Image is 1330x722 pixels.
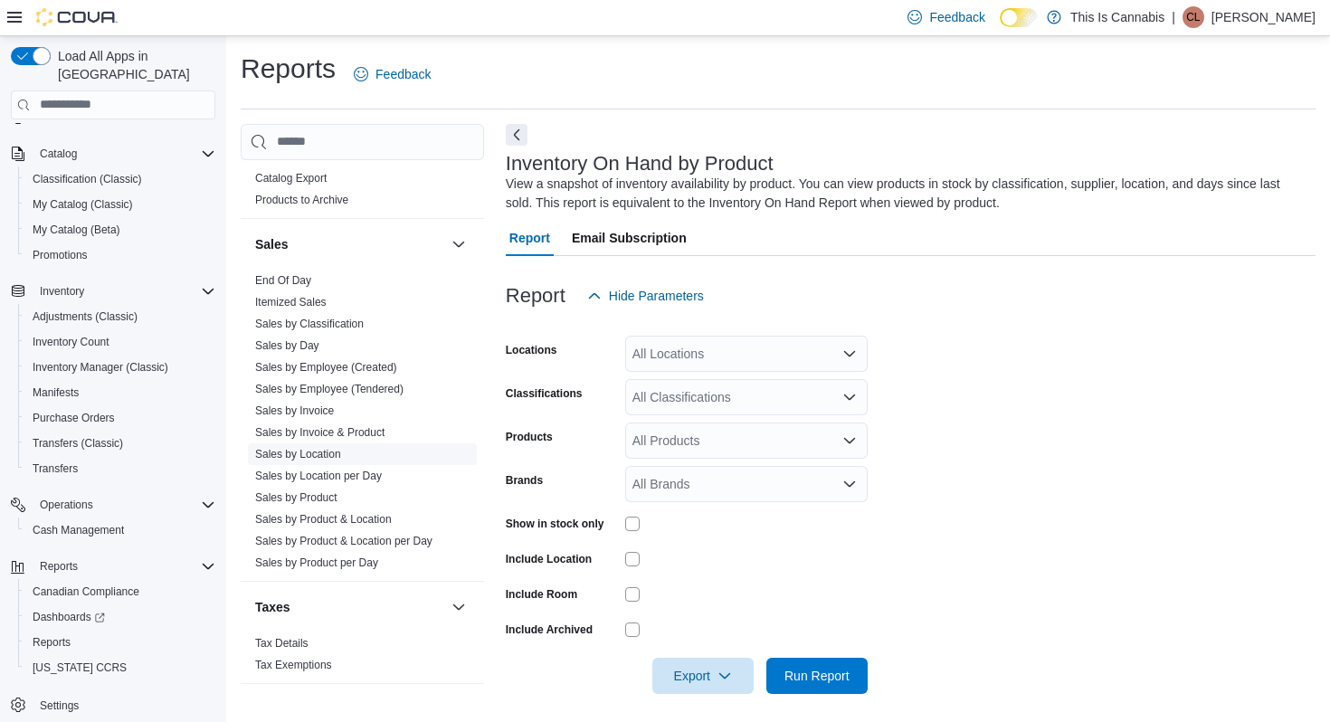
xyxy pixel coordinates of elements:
[255,598,444,616] button: Taxes
[509,220,550,256] span: Report
[255,274,311,287] a: End Of Day
[255,194,348,206] a: Products to Archive
[255,637,309,650] a: Tax Details
[36,8,118,26] img: Cova
[40,698,79,713] span: Settings
[18,518,223,543] button: Cash Management
[25,219,215,241] span: My Catalog (Beta)
[506,386,583,401] label: Classifications
[842,433,857,448] button: Open list of options
[448,233,470,255] button: Sales
[18,655,223,680] button: [US_STATE] CCRS
[18,579,223,604] button: Canadian Compliance
[506,124,527,146] button: Next
[18,456,223,481] button: Transfers
[241,632,484,683] div: Taxes
[506,175,1306,213] div: View a snapshot of inventory availability by product. You can view products in stock by classific...
[506,517,604,531] label: Show in stock only
[506,343,557,357] label: Locations
[33,385,79,400] span: Manifests
[33,248,88,262] span: Promotions
[1183,6,1204,28] div: Cody Les
[241,51,336,87] h1: Reports
[506,430,553,444] label: Products
[33,695,86,717] a: Settings
[255,598,290,616] h3: Taxes
[929,8,984,26] span: Feedback
[241,270,484,581] div: Sales
[33,436,123,451] span: Transfers (Classic)
[255,339,319,352] a: Sales by Day
[4,492,223,518] button: Operations
[33,197,133,212] span: My Catalog (Classic)
[33,143,215,165] span: Catalog
[572,220,687,256] span: Email Subscription
[33,610,105,624] span: Dashboards
[25,519,215,541] span: Cash Management
[842,477,857,491] button: Open list of options
[842,347,857,361] button: Open list of options
[51,47,215,83] span: Load All Apps in [GEOGRAPHIC_DATA]
[255,404,334,417] a: Sales by Invoice
[1211,6,1316,28] p: [PERSON_NAME]
[25,458,215,480] span: Transfers
[40,147,77,161] span: Catalog
[25,519,131,541] a: Cash Management
[663,658,743,694] span: Export
[33,523,124,537] span: Cash Management
[784,667,850,685] span: Run Report
[18,431,223,456] button: Transfers (Classic)
[255,426,385,439] a: Sales by Invoice & Product
[25,382,86,404] a: Manifests
[766,658,868,694] button: Run Report
[1070,6,1164,28] p: This Is Cannabis
[4,554,223,579] button: Reports
[25,657,215,679] span: Washington CCRS
[33,172,142,186] span: Classification (Classic)
[33,411,115,425] span: Purchase Orders
[33,280,91,302] button: Inventory
[255,235,444,253] button: Sales
[18,192,223,217] button: My Catalog (Classic)
[1000,8,1038,27] input: Dark Mode
[255,470,382,482] a: Sales by Location per Day
[33,660,127,675] span: [US_STATE] CCRS
[255,556,378,569] a: Sales by Product per Day
[33,335,109,349] span: Inventory Count
[255,172,327,185] a: Catalog Export
[33,635,71,650] span: Reports
[580,278,711,314] button: Hide Parameters
[33,556,85,577] button: Reports
[4,141,223,166] button: Catalog
[255,491,337,504] a: Sales by Product
[25,194,215,215] span: My Catalog (Classic)
[255,383,404,395] a: Sales by Employee (Tendered)
[33,693,215,716] span: Settings
[25,331,215,353] span: Inventory Count
[25,407,122,429] a: Purchase Orders
[506,622,593,637] label: Include Archived
[18,604,223,630] a: Dashboards
[18,380,223,405] button: Manifests
[4,691,223,717] button: Settings
[25,168,149,190] a: Classification (Classic)
[375,65,431,83] span: Feedback
[40,284,84,299] span: Inventory
[506,285,565,307] h3: Report
[33,280,215,302] span: Inventory
[25,606,215,628] span: Dashboards
[33,143,84,165] button: Catalog
[18,242,223,268] button: Promotions
[25,606,112,628] a: Dashboards
[25,632,215,653] span: Reports
[255,513,392,526] a: Sales by Product & Location
[25,407,215,429] span: Purchase Orders
[1172,6,1175,28] p: |
[18,405,223,431] button: Purchase Orders
[506,473,543,488] label: Brands
[33,556,215,577] span: Reports
[33,223,120,237] span: My Catalog (Beta)
[25,657,134,679] a: [US_STATE] CCRS
[18,630,223,655] button: Reports
[25,382,215,404] span: Manifests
